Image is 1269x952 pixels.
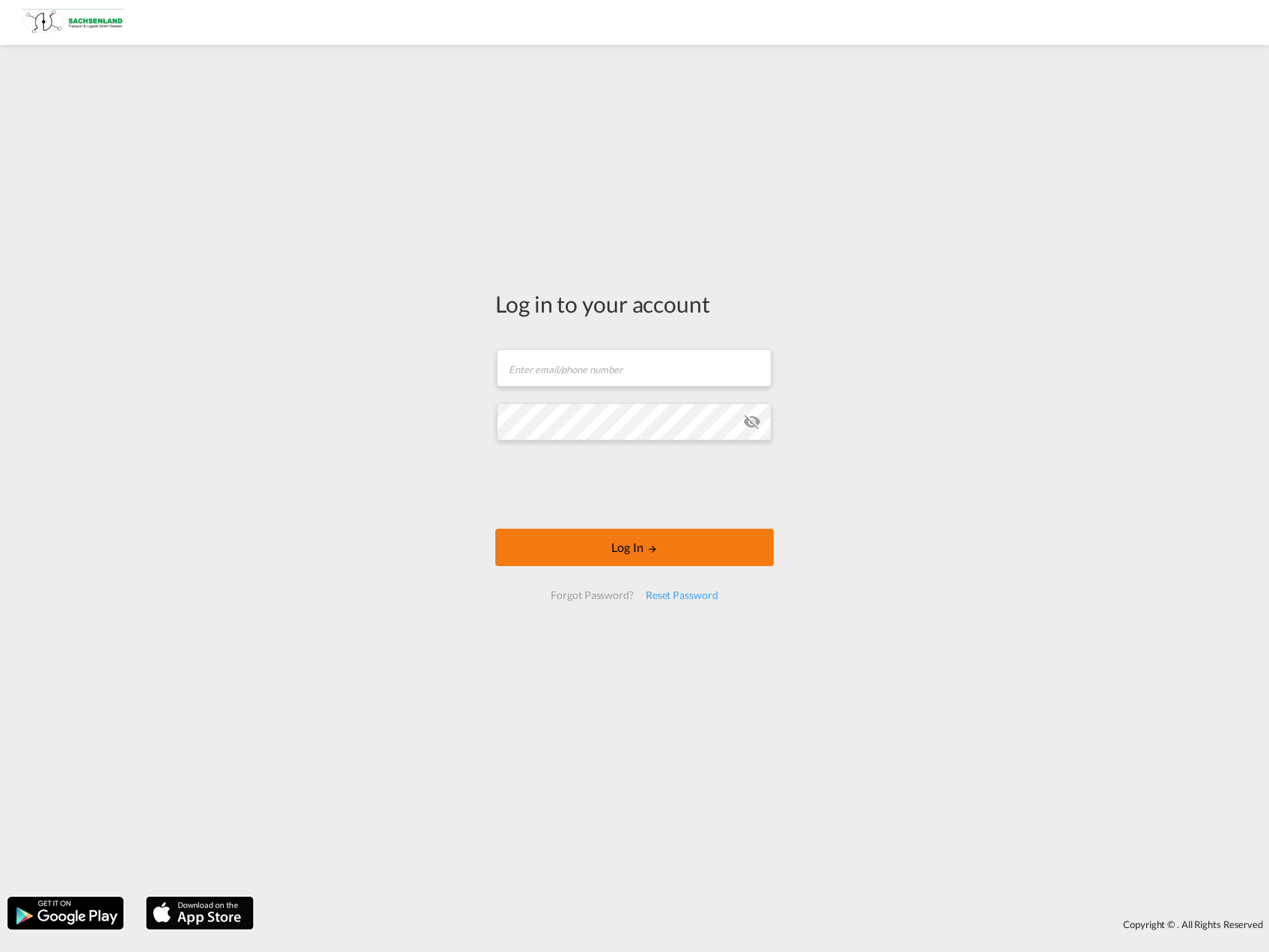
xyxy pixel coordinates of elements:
img: 1ebd1890696811ed91cb3b5da3140b64.png [22,6,123,40]
md-icon: icon-eye-off [743,413,761,431]
button: LOGIN [495,529,774,566]
img: google.png [6,895,125,931]
img: apple.png [144,895,255,931]
div: Copyright © . All Rights Reserved [261,912,1269,937]
input: Enter email/phone number [497,349,771,387]
div: Reset Password [640,582,724,609]
div: Forgot Password? [545,582,639,609]
div: Log in to your account [495,288,774,319]
iframe: reCAPTCHA [521,455,748,514]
